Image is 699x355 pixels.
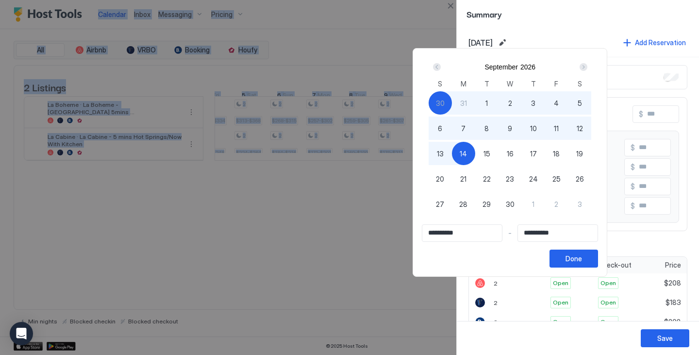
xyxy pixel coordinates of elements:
button: 23 [499,167,522,190]
span: - [508,229,512,237]
span: 17 [530,149,537,159]
button: September [484,63,517,71]
button: 2 [545,192,568,216]
button: 29 [475,192,499,216]
button: 28 [452,192,475,216]
button: 30 [429,91,452,115]
span: 11 [554,123,559,134]
button: 26 [568,167,591,190]
span: 19 [576,149,583,159]
div: Done [566,254,582,264]
span: 20 [436,174,444,184]
span: 3 [578,199,582,209]
span: 7 [461,123,466,134]
span: 5 [578,98,582,108]
span: 4 [554,98,559,108]
span: 21 [460,174,466,184]
span: 29 [483,199,491,209]
span: 3 [531,98,535,108]
button: 22 [475,167,499,190]
button: 9 [499,117,522,140]
span: M [461,79,466,89]
span: 10 [530,123,537,134]
span: 30 [506,199,515,209]
input: Input Field [518,225,598,241]
span: 6 [438,123,442,134]
span: 1 [532,199,534,209]
div: Open Intercom Messenger [10,322,33,345]
button: 8 [475,117,499,140]
button: 30 [499,192,522,216]
span: 15 [483,149,490,159]
button: 10 [522,117,545,140]
button: 7 [452,117,475,140]
span: 14 [460,149,467,159]
button: Prev [431,61,444,73]
button: 27 [429,192,452,216]
button: 15 [475,142,499,165]
span: W [507,79,513,89]
button: 14 [452,142,475,165]
button: 21 [452,167,475,190]
button: 17 [522,142,545,165]
button: 1 [475,91,499,115]
input: Input Field [422,225,502,241]
button: 16 [499,142,522,165]
button: 3 [568,192,591,216]
span: 27 [436,199,444,209]
span: 28 [459,199,467,209]
button: 19 [568,142,591,165]
span: T [531,79,536,89]
span: 8 [484,123,489,134]
span: 2 [554,199,558,209]
span: 24 [529,174,538,184]
button: 12 [568,117,591,140]
span: 12 [577,123,583,134]
button: 1 [522,192,545,216]
button: 11 [545,117,568,140]
button: 13 [429,142,452,165]
span: T [484,79,489,89]
button: 4 [545,91,568,115]
span: 25 [552,174,561,184]
button: Done [549,250,598,268]
button: 25 [545,167,568,190]
span: 18 [553,149,560,159]
button: 5 [568,91,591,115]
span: 16 [507,149,514,159]
span: 31 [460,98,467,108]
button: 20 [429,167,452,190]
button: 31 [452,91,475,115]
button: 2026 [520,63,535,71]
span: S [578,79,582,89]
span: 2 [508,98,512,108]
span: 22 [483,174,491,184]
span: F [554,79,558,89]
button: Next [576,61,589,73]
span: 9 [508,123,512,134]
span: 30 [436,98,445,108]
button: 2 [499,91,522,115]
button: 6 [429,117,452,140]
button: 18 [545,142,568,165]
span: S [438,79,442,89]
span: 26 [576,174,584,184]
span: 23 [506,174,514,184]
span: 13 [437,149,444,159]
button: 3 [522,91,545,115]
button: 24 [522,167,545,190]
span: 1 [485,98,488,108]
